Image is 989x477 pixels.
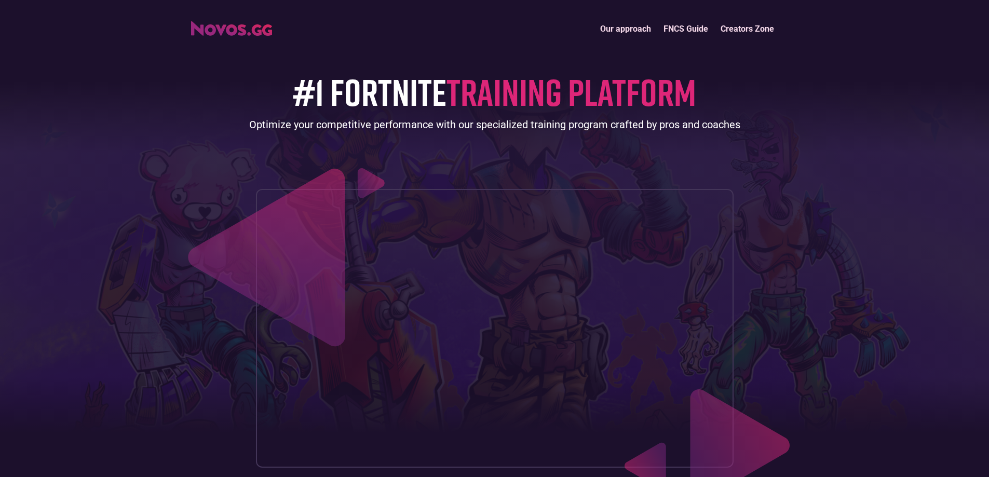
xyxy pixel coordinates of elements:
[265,198,725,458] iframe: Increase your placement in 14 days (Novos.gg)
[714,18,780,40] a: Creators Zone
[249,117,740,132] div: Optimize your competitive performance with our specialized training program crafted by pros and c...
[594,18,657,40] a: Our approach
[446,69,696,114] span: TRAINING PLATFORM
[657,18,714,40] a: FNCS Guide
[191,18,272,36] a: home
[293,71,696,112] h1: #1 FORTNITE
